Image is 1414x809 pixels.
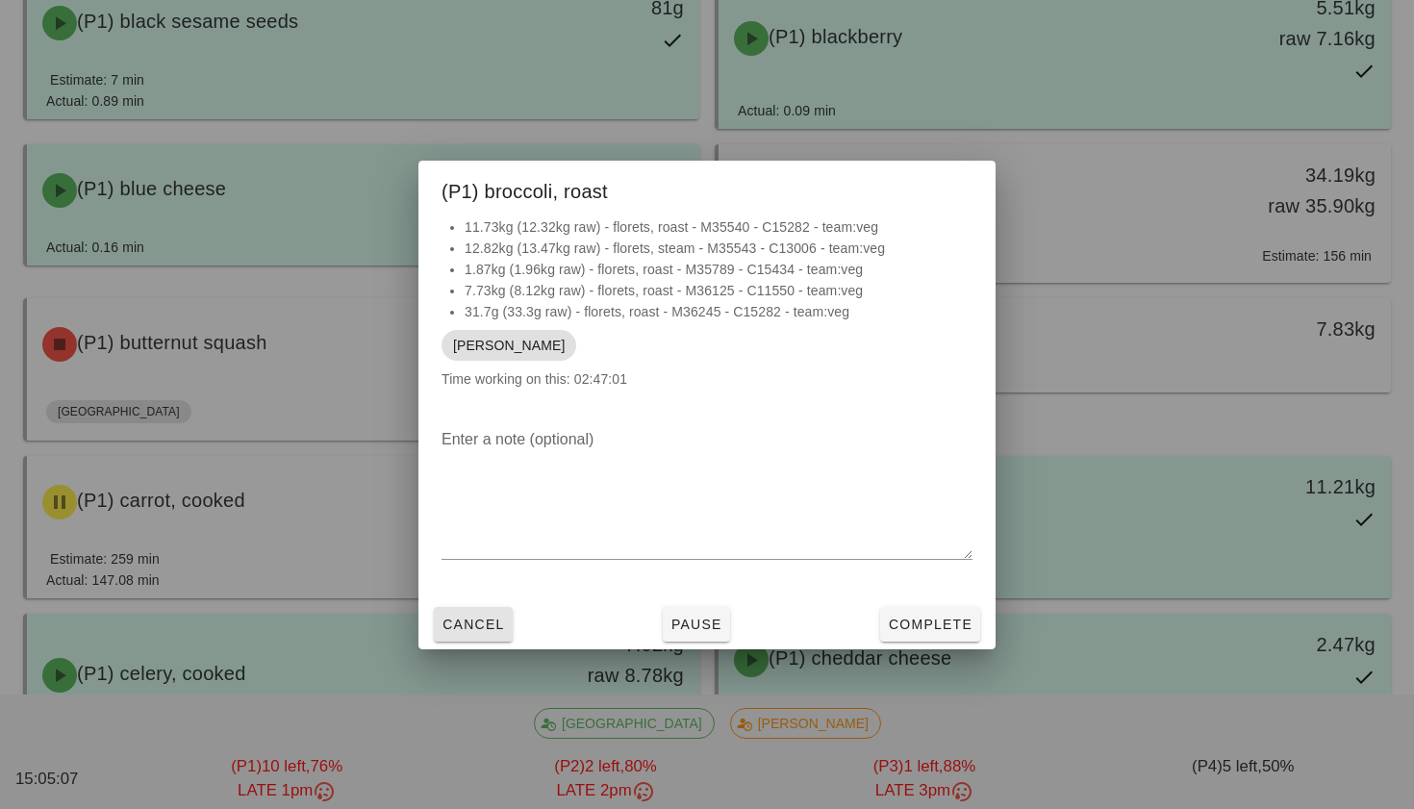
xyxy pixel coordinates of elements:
div: Time working on this: 02:47:01 [418,216,996,409]
div: (P1) broccoli, roast [418,161,996,216]
span: Pause [670,617,722,632]
li: 31.7g (33.3g raw) - florets, roast - M36245 - C15282 - team:veg [465,301,972,322]
span: Complete [888,617,972,632]
button: Pause [663,607,730,642]
li: 1.87kg (1.96kg raw) - florets, roast - M35789 - C15434 - team:veg [465,259,972,280]
li: 7.73kg (8.12kg raw) - florets, roast - M36125 - C11550 - team:veg [465,280,972,301]
li: 11.73kg (12.32kg raw) - florets, roast - M35540 - C15282 - team:veg [465,216,972,238]
span: Cancel [442,617,505,632]
span: [PERSON_NAME] [453,330,565,361]
li: 12.82kg (13.47kg raw) - florets, steam - M35543 - C13006 - team:veg [465,238,972,259]
button: Complete [880,607,980,642]
button: Cancel [434,607,513,642]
